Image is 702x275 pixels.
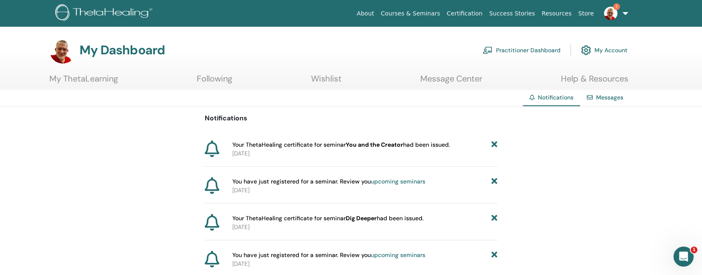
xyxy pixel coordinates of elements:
[561,74,628,90] a: Help & Resources
[378,6,444,21] a: Courses & Seminars
[604,7,617,20] img: default.jpg
[49,37,76,64] img: default.jpg
[232,214,424,223] span: Your ThetaHealing certificate for seminar had been issued.
[232,177,425,186] span: You have just registered for a seminar. Review you
[49,74,118,90] a: My ThetaLearning
[581,41,627,59] a: My Account
[205,113,498,123] p: Notifications
[371,251,425,259] a: upcoming seminars
[613,3,620,10] span: 1
[232,260,498,268] p: [DATE]
[443,6,486,21] a: Certification
[581,43,591,57] img: cog.svg
[55,4,155,23] img: logo.png
[232,140,450,149] span: Your ThetaHealing certificate for seminar had been issued.
[486,6,538,21] a: Success Stories
[538,94,573,101] span: Notifications
[596,94,623,101] a: Messages
[691,247,697,253] span: 1
[346,214,377,222] b: Dig Deeper
[483,46,493,54] img: chalkboard-teacher.svg
[674,247,694,267] iframe: Intercom live chat
[232,186,498,195] p: [DATE]
[232,149,498,158] p: [DATE]
[346,141,403,148] b: You and the Creator
[538,6,575,21] a: Resources
[483,41,561,59] a: Practitioner Dashboard
[232,251,425,260] span: You have just registered for a seminar. Review you
[197,74,232,90] a: Following
[371,178,425,185] a: upcoming seminars
[353,6,377,21] a: About
[80,43,165,58] h3: My Dashboard
[232,223,498,232] p: [DATE]
[575,6,597,21] a: Store
[420,74,482,90] a: Message Center
[311,74,342,90] a: Wishlist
